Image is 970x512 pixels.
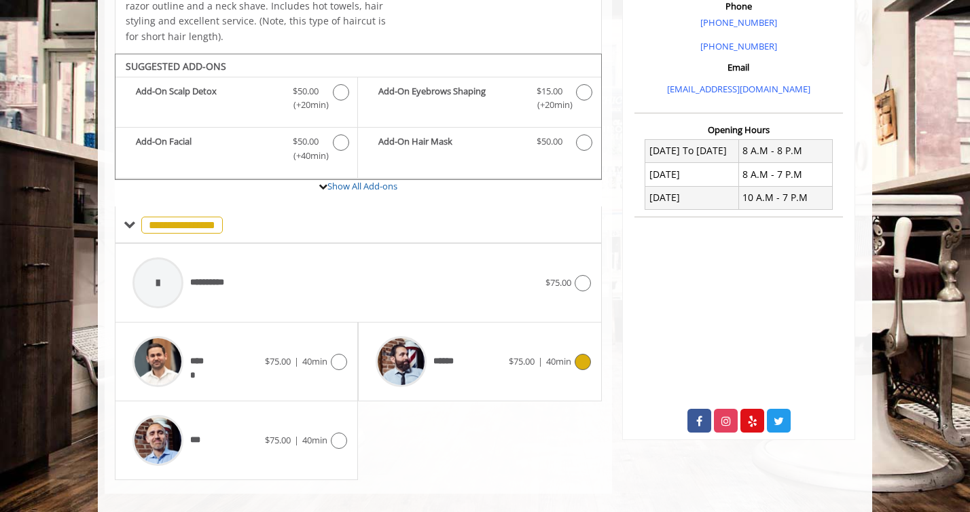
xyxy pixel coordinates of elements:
span: 40min [302,434,327,446]
span: $75.00 [265,434,291,446]
span: 40min [302,355,327,367]
span: $75.00 [545,276,571,289]
span: $15.00 [537,84,562,98]
span: | [294,434,299,446]
label: Add-On Scalp Detox [122,84,351,116]
td: 8 A.M - 8 P.M [738,139,832,162]
a: Show All Add-ons [327,180,397,192]
h3: Opening Hours [634,125,843,134]
td: 8 A.M - 7 P.M [738,163,832,186]
b: Add-On Scalp Detox [136,84,279,113]
td: [DATE] [645,163,739,186]
label: Add-On Hair Mask [365,134,594,154]
td: [DATE] To [DATE] [645,139,739,162]
h3: Phone [638,1,840,11]
span: | [294,355,299,367]
span: $75.00 [265,355,291,367]
b: Add-On Eyebrows Shaping [378,84,522,113]
span: $50.00 [293,84,319,98]
div: The Made Man Senior Barber Haircut And Beard Trim Add-onS [115,54,602,180]
span: | [538,355,543,367]
span: (+20min ) [286,98,326,112]
span: $50.00 [537,134,562,149]
a: [EMAIL_ADDRESS][DOMAIN_NAME] [667,83,810,95]
label: Add-On Eyebrows Shaping [365,84,594,116]
span: (+20min ) [529,98,569,112]
a: [PHONE_NUMBER] [700,16,777,29]
label: Add-On Facial [122,134,351,166]
span: (+40min ) [286,149,326,163]
b: Add-On Hair Mask [378,134,522,151]
td: 10 A.M - 7 P.M [738,186,832,209]
span: 40min [546,355,571,367]
td: [DATE] [645,186,739,209]
h3: Email [638,62,840,72]
span: $75.00 [509,355,535,367]
b: Add-On Facial [136,134,279,163]
b: SUGGESTED ADD-ONS [126,60,226,73]
a: [PHONE_NUMBER] [700,40,777,52]
span: $50.00 [293,134,319,149]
